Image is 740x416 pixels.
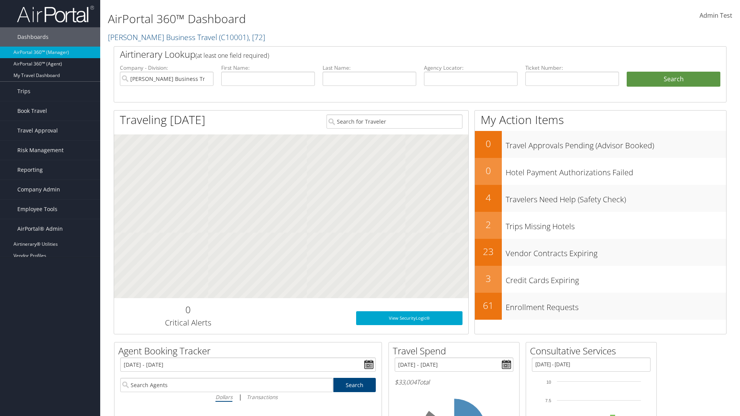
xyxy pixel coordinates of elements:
span: Reporting [17,160,43,179]
span: Employee Tools [17,200,57,219]
h2: Agent Booking Tracker [118,344,382,357]
img: airportal-logo.png [17,5,94,23]
h2: Airtinerary Lookup [120,48,669,61]
span: Trips [17,82,30,101]
a: 23Vendor Contracts Expiring [475,239,726,266]
span: Travel Approval [17,121,58,140]
a: Admin Test [700,4,732,28]
h3: Trips Missing Hotels [506,217,726,232]
tspan: 7.5 [545,398,551,403]
h3: Hotel Payment Authorizations Failed [506,163,726,178]
h3: Enrollment Requests [506,298,726,313]
span: Risk Management [17,141,64,160]
div: | [120,392,376,402]
h2: 0 [120,303,256,316]
span: (at least one field required) [195,51,269,60]
span: AirPortal® Admin [17,219,63,238]
label: Company - Division: [120,64,214,72]
i: Dollars [215,393,232,401]
a: 3Credit Cards Expiring [475,266,726,293]
span: Book Travel [17,101,47,121]
button: Search [627,72,720,87]
h2: 4 [475,191,502,204]
h2: 0 [475,164,502,177]
span: ( C10001 ) [219,32,249,42]
span: Admin Test [700,11,732,20]
h1: My Action Items [475,112,726,128]
h2: 23 [475,245,502,258]
h2: 3 [475,272,502,285]
h3: Vendor Contracts Expiring [506,244,726,259]
span: , [ 72 ] [249,32,265,42]
h2: 2 [475,218,502,231]
span: $33,004 [395,378,417,386]
span: Dashboards [17,27,49,47]
i: Transactions [247,393,277,401]
h1: AirPortal 360™ Dashboard [108,11,524,27]
h1: Traveling [DATE] [120,112,205,128]
h6: Total [395,378,513,386]
h2: 0 [475,137,502,150]
h3: Travelers Need Help (Safety Check) [506,190,726,205]
a: Search [333,378,376,392]
h2: Travel Spend [393,344,519,357]
a: [PERSON_NAME] Business Travel [108,32,265,42]
a: 2Trips Missing Hotels [475,212,726,239]
label: Agency Locator: [424,64,518,72]
a: View SecurityLogic® [356,311,462,325]
label: Last Name: [323,64,416,72]
h2: 61 [475,299,502,312]
label: First Name: [221,64,315,72]
span: Company Admin [17,180,60,199]
a: 0Travel Approvals Pending (Advisor Booked) [475,131,726,158]
tspan: 10 [547,380,551,384]
h2: Consultative Services [530,344,656,357]
h3: Critical Alerts [120,317,256,328]
a: 61Enrollment Requests [475,293,726,320]
a: 4Travelers Need Help (Safety Check) [475,185,726,212]
h3: Credit Cards Expiring [506,271,726,286]
input: Search Agents [120,378,333,392]
a: 0Hotel Payment Authorizations Failed [475,158,726,185]
input: Search for Traveler [326,114,462,129]
h3: Travel Approvals Pending (Advisor Booked) [506,136,726,151]
label: Ticket Number: [525,64,619,72]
